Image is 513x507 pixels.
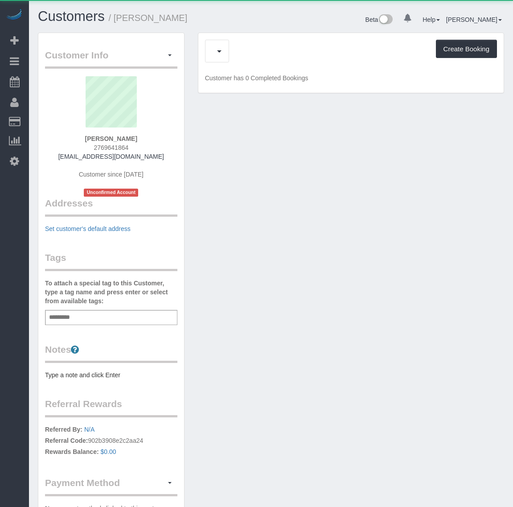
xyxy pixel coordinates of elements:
[378,14,393,26] img: New interface
[109,13,188,23] small: / [PERSON_NAME]
[84,426,94,433] a: N/A
[205,74,497,82] p: Customer has 0 Completed Bookings
[38,8,105,24] a: Customers
[94,144,128,151] span: 2769641864
[101,448,116,455] a: $0.00
[45,225,131,232] a: Set customer's default address
[45,343,177,363] legend: Notes
[423,16,440,23] a: Help
[45,251,177,271] legend: Tags
[84,189,138,196] span: Unconfirmed Account
[45,425,82,434] label: Referred By:
[365,16,393,23] a: Beta
[58,153,164,160] a: [EMAIL_ADDRESS][DOMAIN_NAME]
[436,40,497,58] button: Create Booking
[45,49,177,69] legend: Customer Info
[45,447,99,456] label: Rewards Balance:
[45,371,177,379] pre: Type a note and click Enter
[5,9,23,21] img: Automaid Logo
[79,171,144,178] span: Customer since [DATE]
[483,477,504,498] iframe: Intercom live chat
[45,279,177,305] label: To attach a special tag to this Customer, type a tag name and press enter or select from availabl...
[45,397,177,417] legend: Referral Rewards
[45,436,88,445] label: Referral Code:
[446,16,502,23] a: [PERSON_NAME]
[85,135,137,142] strong: [PERSON_NAME]
[45,425,177,458] p: 902b3908e2c2aa24
[45,476,177,496] legend: Payment Method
